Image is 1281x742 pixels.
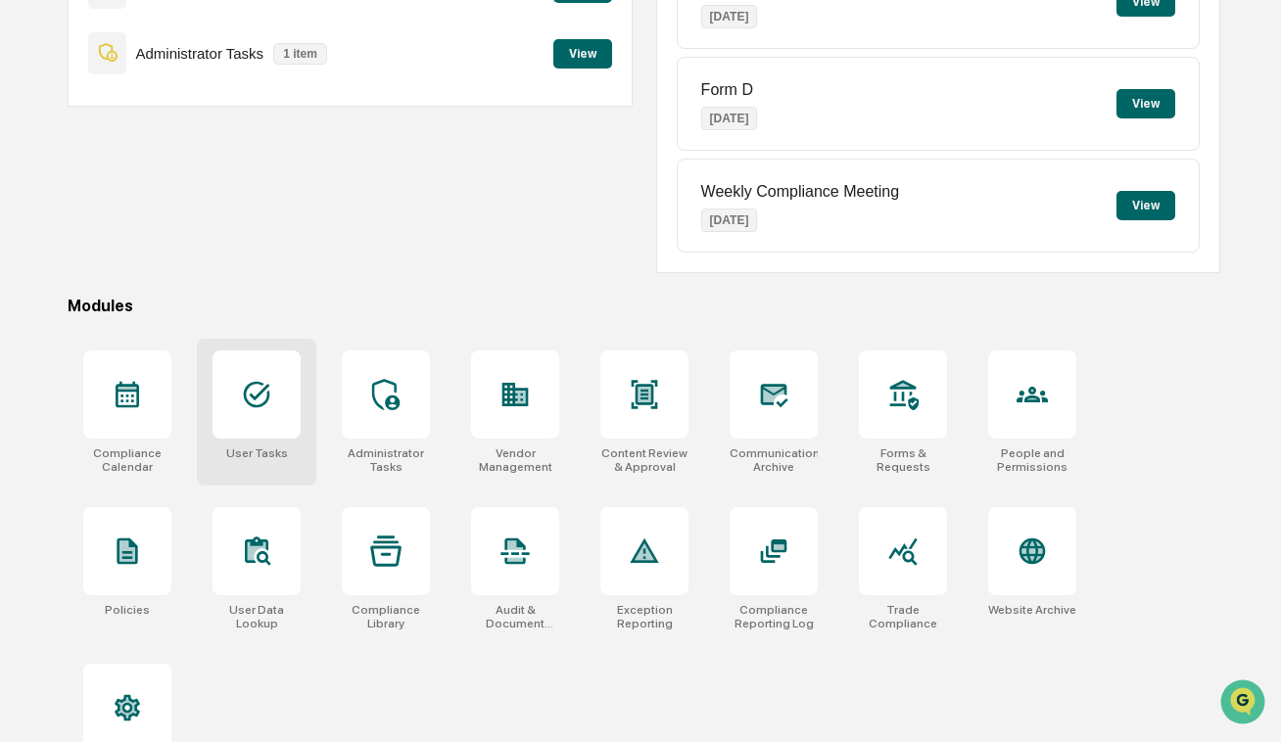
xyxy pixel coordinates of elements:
div: Compliance Calendar [83,446,171,474]
div: Communications Archive [730,446,818,474]
div: Trade Compliance [859,603,947,630]
a: 🖐️Preclearance [12,239,134,274]
div: Exception Reporting [600,603,688,630]
a: 🔎Data Lookup [12,276,131,311]
p: [DATE] [701,107,758,130]
div: We're available if you need us! [67,169,248,185]
p: [DATE] [701,209,758,232]
div: Website Archive [988,603,1076,617]
div: Audit & Document Logs [471,603,559,630]
span: Pylon [195,332,237,347]
div: Vendor Management [471,446,559,474]
button: View [553,39,612,69]
div: Policies [105,603,150,617]
button: Start new chat [333,156,356,179]
div: Forms & Requests [859,446,947,474]
div: Content Review & Approval [600,446,688,474]
div: Modules [68,297,1220,315]
img: 1746055101610-c473b297-6a78-478c-a979-82029cc54cd1 [20,150,55,185]
div: User Tasks [226,446,288,460]
p: How can we help? [20,41,356,72]
div: Start new chat [67,150,321,169]
button: View [1116,191,1175,220]
a: View [553,43,612,62]
p: [DATE] [701,5,758,28]
div: 🔎 [20,286,35,301]
p: 1 item [273,43,327,65]
div: Compliance Reporting Log [730,603,818,630]
span: Data Lookup [39,284,123,303]
div: 🖐️ [20,249,35,264]
span: Preclearance [39,247,126,266]
button: View [1116,89,1175,118]
span: Attestations [162,247,243,266]
div: User Data Lookup [213,603,301,630]
a: Powered byPylon [138,331,237,347]
div: People and Permissions [988,446,1076,474]
div: Compliance Library [342,603,430,630]
div: Administrator Tasks [342,446,430,474]
a: 🗄️Attestations [134,239,251,274]
p: Administrator Tasks [136,45,264,62]
p: Weekly Compliance Meeting [701,183,899,201]
div: 🗄️ [142,249,158,264]
p: Form D [701,81,758,99]
iframe: Open customer support [1218,677,1271,730]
